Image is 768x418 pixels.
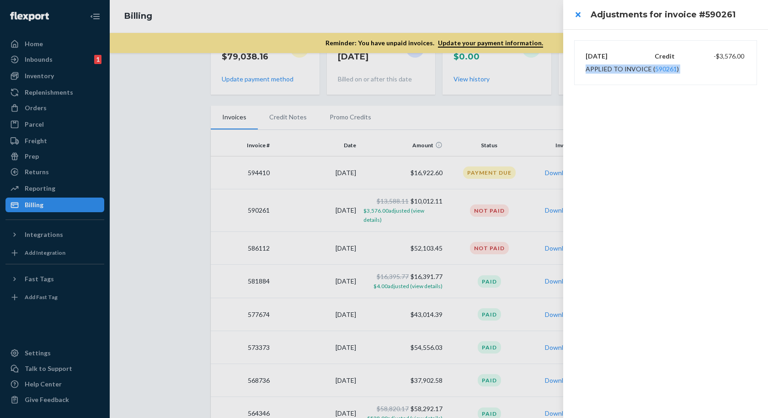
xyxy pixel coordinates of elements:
[586,64,679,74] div: Applied to invoice ( )
[655,64,677,74] button: 590261
[639,52,692,61] p: Credit
[691,52,744,61] div: -$3,576.00
[591,9,757,21] h3: Adjustments for invoice #590261
[586,52,639,61] p: [DATE]
[569,5,587,24] button: close
[21,6,40,15] span: Chat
